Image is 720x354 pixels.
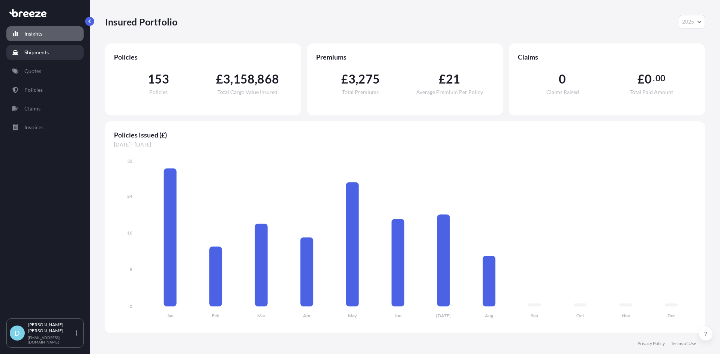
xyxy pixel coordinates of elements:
[28,322,74,334] p: [PERSON_NAME] [PERSON_NAME]
[679,15,705,28] button: Year Selector
[485,313,493,318] tspan: Aug
[217,90,277,95] span: Total Cargo Value Insured
[114,141,696,148] span: [DATE] - [DATE]
[394,313,402,318] tspan: Jun
[28,335,74,344] p: [EMAIL_ADDRESS][DOMAIN_NAME]
[257,313,265,318] tspan: Mar
[655,75,665,81] span: 00
[167,313,174,318] tspan: Jan
[24,49,49,56] p: Shipments
[358,73,380,85] span: 275
[223,73,230,85] span: 3
[149,90,168,95] span: Policies
[24,30,42,37] p: Insights
[622,313,630,318] tspan: Nov
[436,313,451,318] tspan: [DATE]
[6,82,84,97] a: Policies
[341,73,348,85] span: £
[348,73,355,85] span: 3
[303,313,311,318] tspan: Apr
[416,90,483,95] span: Average Premium Per Policy
[531,313,538,318] tspan: Sep
[559,73,566,85] span: 0
[439,73,446,85] span: £
[24,67,41,75] p: Quotes
[342,90,379,95] span: Total Premiums
[630,90,673,95] span: Total Paid Amount
[637,73,645,85] span: £
[148,73,169,85] span: 153
[576,313,584,318] tspan: Oct
[682,18,694,25] span: 2025
[6,45,84,60] a: Shipments
[6,101,84,116] a: Claims
[255,73,257,85] span: ,
[518,52,696,61] span: Claims
[24,86,43,94] p: Policies
[637,341,665,347] a: Privacy Policy
[355,73,358,85] span: ,
[15,329,20,337] span: D
[114,52,292,61] span: Policies
[216,73,223,85] span: £
[230,73,233,85] span: ,
[127,193,132,199] tspan: 24
[105,16,177,28] p: Insured Portfolio
[212,313,219,318] tspan: Feb
[316,52,494,61] span: Premiums
[114,130,696,139] span: Policies Issued (£)
[653,75,655,81] span: .
[546,90,579,95] span: Claims Raised
[6,64,84,79] a: Quotes
[130,267,132,272] tspan: 8
[6,26,84,41] a: Insights
[127,230,132,236] tspan: 16
[127,158,132,164] tspan: 32
[645,73,652,85] span: 0
[446,73,460,85] span: 21
[6,120,84,135] a: Invoices
[257,73,279,85] span: 868
[130,303,132,309] tspan: 0
[348,313,357,318] tspan: May
[671,341,696,347] a: Terms of Use
[24,124,43,131] p: Invoices
[233,73,255,85] span: 158
[24,105,40,112] p: Claims
[667,313,675,318] tspan: Dec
